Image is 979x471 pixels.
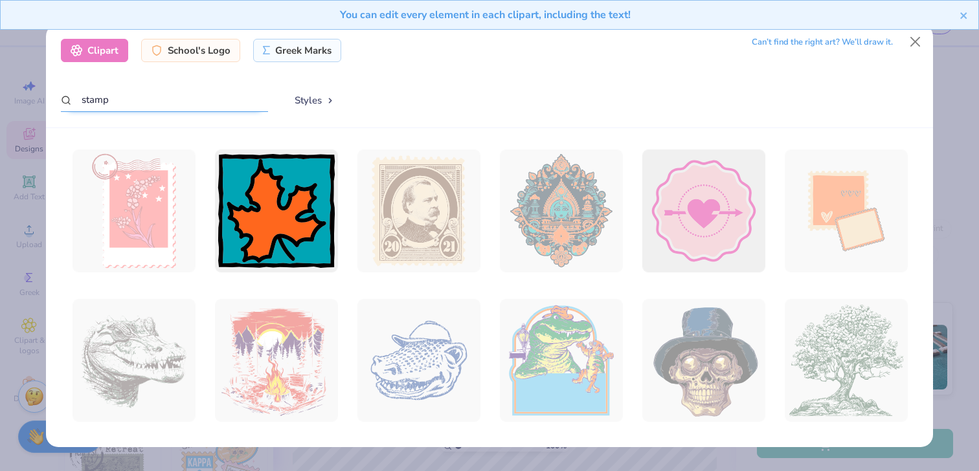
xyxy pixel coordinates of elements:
button: Close [903,30,928,54]
button: Styles [281,88,348,113]
button: close [960,7,969,23]
div: Greek Marks [253,39,342,62]
div: School's Logo [141,39,240,62]
input: Search by name [61,88,268,112]
div: Clipart [61,39,128,62]
div: You can edit every element in each clipart, including the text! [10,7,960,23]
div: Can’t find the right art? We’ll draw it. [752,31,893,54]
